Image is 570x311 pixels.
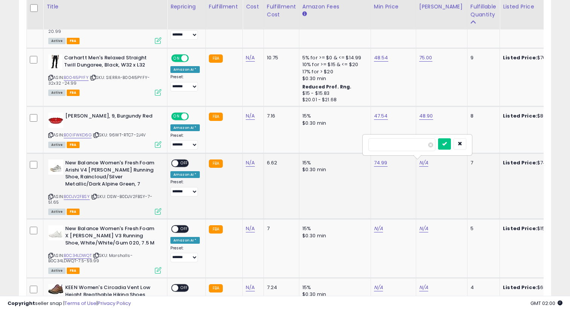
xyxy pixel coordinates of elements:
b: New Balance Women's Fresh Foam X [PERSON_NAME] V3 Running Shoe, White/White/Gum 020, 7.5 M [65,225,157,248]
div: Amazon AI * [170,66,200,73]
div: Listed Price [503,3,568,11]
div: 6.62 [267,159,293,166]
a: N/A [246,112,255,120]
div: $20.01 - $21.68 [302,97,365,103]
div: $150.00 [503,225,565,232]
a: N/A [246,284,255,291]
img: 31SHrFVexqL._SL40_.jpg [48,113,63,128]
a: 74.99 [374,159,388,167]
b: Listed Price: [503,225,537,232]
span: OFF [178,160,190,167]
a: N/A [419,159,428,167]
img: 41qHd6rnVUL._SL40_.jpg [48,159,63,175]
div: Fulfillment [209,3,239,11]
div: ASIN: [48,159,161,214]
div: 5% for >= $0 & <= $14.99 [302,54,365,61]
div: 7 [267,225,293,232]
span: ON [172,55,181,62]
div: Amazon AI * [170,237,200,244]
span: FBA [67,142,80,148]
div: 15% [302,159,365,166]
span: FBA [67,90,80,96]
span: 2025-09-15 02:00 GMT [530,300,562,307]
small: Amazon Fees. [302,11,307,17]
div: 4 [470,284,494,291]
img: 21mtVpFtmnL._SL40_.jpg [48,225,63,240]
b: Listed Price: [503,112,537,119]
div: $68.22 [503,284,565,291]
span: All listings currently available for purchase on Amazon [48,268,66,274]
div: ASIN: [48,225,161,273]
div: Title [46,3,164,11]
small: FBA [209,225,223,234]
span: OFF [188,55,200,62]
div: $0.30 min [302,166,365,173]
a: B0C34LDWQT [64,252,92,259]
span: FBA [67,268,80,274]
div: Preset: [170,133,200,150]
div: $80.00 [503,113,565,119]
a: 48.90 [419,112,433,120]
div: 15% [302,113,365,119]
a: N/A [419,284,428,291]
div: 17% for > $20 [302,68,365,75]
span: OFF [178,285,190,291]
div: 15% [302,225,365,232]
small: FBA [209,113,223,121]
div: $70.00 [503,54,565,61]
a: 48.54 [374,54,388,62]
b: Carhartt Men's Relaxed Straight Twill Dungaree, Black, W32 x L32 [64,54,156,70]
span: ON [172,113,181,120]
b: Listed Price: [503,54,537,61]
div: Preset: [170,179,200,197]
div: Cost [246,3,260,11]
div: Preset: [170,246,200,263]
img: 417HnsoZCML._SL40_.jpg [48,54,62,70]
div: 7 [470,159,494,166]
a: N/A [246,159,255,167]
div: ASIN: [48,54,161,95]
a: N/A [246,54,255,62]
small: FBA [209,54,223,63]
a: B00IFWKD6G [64,132,92,138]
div: Repricing [170,3,202,11]
div: 7.24 [267,284,293,291]
span: | SKU: DSW-B0DJV2FBSY-7-51.65 [48,193,152,205]
span: All listings currently available for purchase on Amazon [48,209,66,215]
span: All listings currently available for purchase on Amazon [48,38,66,44]
div: Fulfillment Cost [267,3,296,19]
div: Amazon Fees [302,3,368,11]
a: N/A [374,225,383,232]
div: 8 [470,113,494,119]
a: B004I5PYFY [64,74,89,81]
span: OFF [188,113,200,120]
small: FBA [209,159,223,168]
div: Amazon AI * [170,124,200,131]
div: $74.99 [503,159,565,166]
div: $0.30 min [302,75,365,82]
b: KEEN Women's Circadia Vent Low Height Breathable Hiking Shoes, Syrup/Boysenberry, 7 [65,284,157,307]
div: 15% [302,284,365,291]
div: $0.30 min [302,120,365,127]
div: 9 [470,54,494,61]
a: N/A [419,225,428,232]
div: Min Price [374,3,413,11]
a: Privacy Policy [98,300,131,307]
span: All listings currently available for purchase on Amazon [48,90,66,96]
span: FBA [67,38,80,44]
div: ASIN: [48,113,161,147]
span: | SKU: SIERRA-B004I5PYFY-32x32 -24.99 [48,74,150,86]
b: New Balance Women's Fresh Foam Arishi V4 [PERSON_NAME] Running Shoe, Raincloud/Silver Metallic/Da... [65,159,157,189]
span: All listings currently available for purchase on Amazon [48,142,66,148]
b: Listed Price: [503,284,537,291]
div: ASIN: [48,3,161,43]
b: Listed Price: [503,159,537,166]
div: 5 [470,225,494,232]
div: 10% for >= $15 & <= $20 [302,61,365,68]
div: Amazon AI * [170,171,200,178]
img: 417PJWls9sL._SL40_.jpg [48,284,63,294]
div: [PERSON_NAME] [419,3,464,11]
a: N/A [374,284,383,291]
div: $15 - $15.83 [302,90,365,97]
div: seller snap | | [8,300,131,307]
